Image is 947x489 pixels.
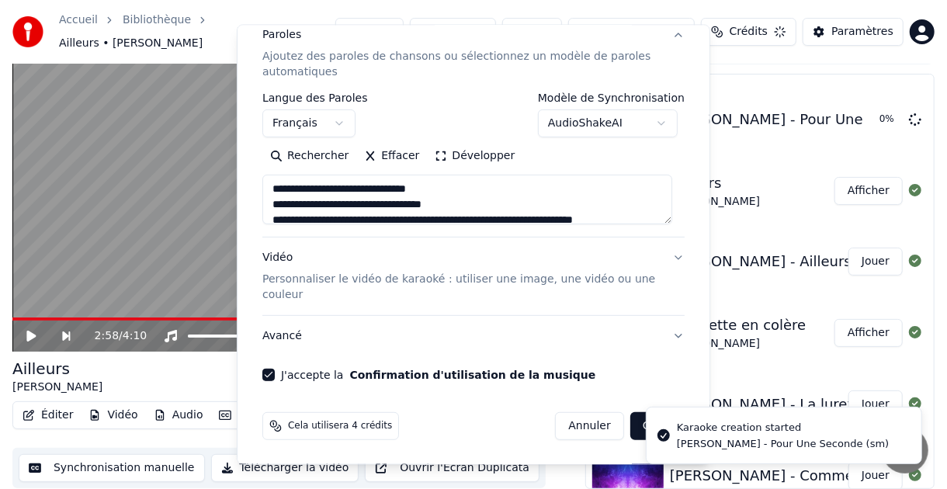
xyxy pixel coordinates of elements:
p: Personnaliser le vidéo de karaoké : utiliser une image, une vidéo ou une couleur [262,271,660,302]
button: Effacer [356,143,427,168]
div: ParolesAjoutez des paroles de chansons ou sélectionnez un modèle de paroles automatiques [262,92,685,236]
button: Annuler [555,411,623,439]
label: Modèle de Synchronisation [538,92,685,102]
button: J'accepte la [349,369,595,380]
label: J'accepte la [281,369,595,380]
label: Langue des Paroles [262,92,368,102]
button: Rechercher [262,143,356,168]
button: Avancé [262,315,685,355]
span: Cela utilisera 4 crédits [288,419,392,432]
button: Créer [630,411,685,439]
button: VidéoPersonnaliser le vidéo de karaoké : utiliser une image, une vidéo ou une couleur [262,237,685,314]
div: Paroles [262,26,301,42]
button: Développer [427,143,522,168]
div: Vidéo [262,249,660,302]
p: Ajoutez des paroles de chansons ou sélectionnez un modèle de paroles automatiques [262,48,660,79]
button: ParolesAjoutez des paroles de chansons ou sélectionnez un modèle de paroles automatiques [262,14,685,92]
